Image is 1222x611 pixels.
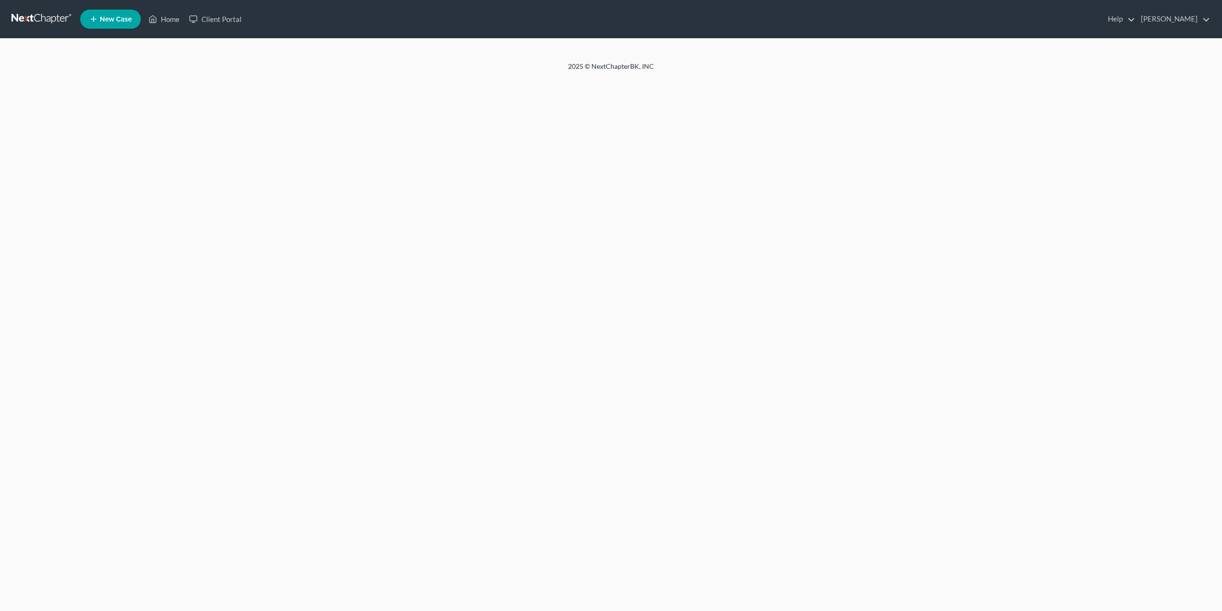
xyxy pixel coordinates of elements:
[144,11,184,28] a: Home
[339,62,883,79] div: 2025 © NextChapterBK, INC
[1136,11,1210,28] a: [PERSON_NAME]
[1103,11,1135,28] a: Help
[184,11,246,28] a: Client Portal
[80,10,141,29] new-legal-case-button: New Case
